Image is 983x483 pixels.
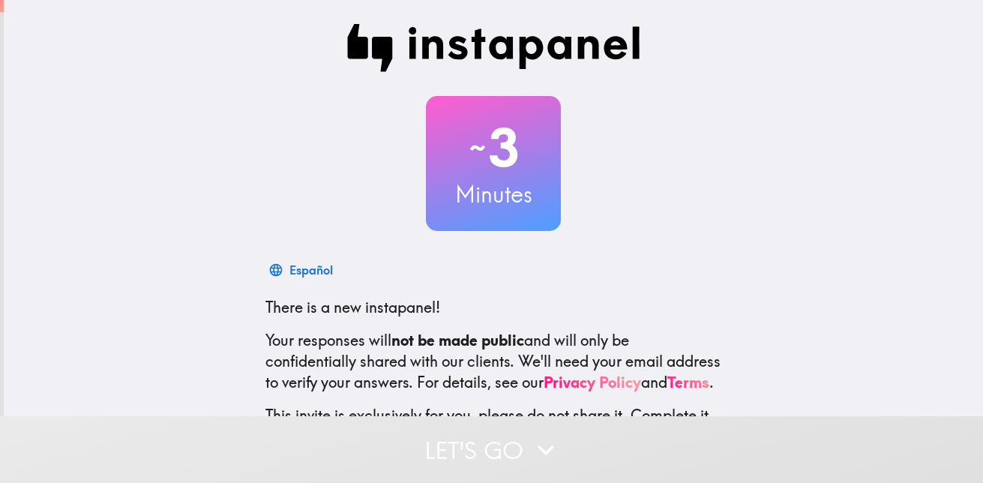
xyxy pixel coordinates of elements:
b: not be made public [391,331,524,349]
button: Español [265,255,339,285]
p: This invite is exclusively for you, please do not share it. Complete it soon because spots are li... [265,405,721,447]
p: Your responses will and will only be confidentially shared with our clients. We'll need your emai... [265,330,721,393]
a: Terms [667,373,709,391]
img: Instapanel [346,24,640,72]
span: There is a new instapanel! [265,298,440,316]
div: Español [289,259,333,280]
span: ~ [467,125,488,170]
h2: 3 [426,117,561,178]
a: Privacy Policy [544,373,641,391]
h3: Minutes [426,178,561,210]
